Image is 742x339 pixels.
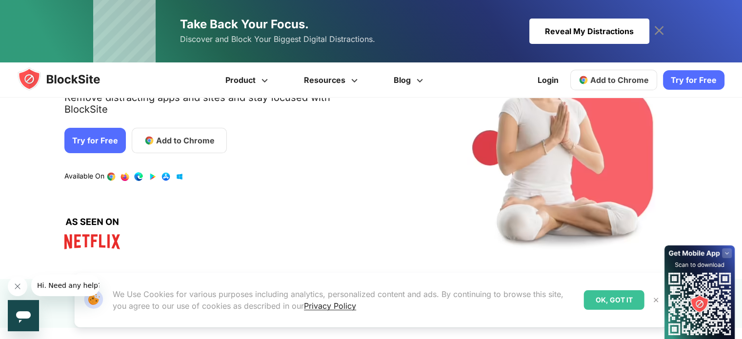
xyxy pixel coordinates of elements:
img: blocksite-icon.5d769676.svg [18,67,119,91]
div: OK, GOT IT [584,290,644,310]
a: Privacy Policy [304,301,356,311]
span: Hi. Need any help? [6,7,70,15]
a: Try for Free [663,70,724,90]
text: Available On [64,172,104,181]
img: chrome-icon.svg [579,75,588,85]
iframe: Luk meddelelse [8,277,27,296]
a: Try for Free [64,128,126,153]
a: Login [532,68,564,92]
a: Blog [377,62,442,98]
p: We Use Cookies for various purposes including analytics, personalized content and ads. By continu... [113,288,576,312]
iframe: Meddelelse fra firma [31,275,100,296]
a: Resources [287,62,377,98]
a: Add to Chrome [570,70,657,90]
span: Add to Chrome [590,75,649,85]
a: Add to Chrome [132,128,227,153]
img: Close [652,296,660,304]
span: Discover and Block Your Biggest Digital Distractions. [180,32,375,46]
div: Reveal My Distractions [529,19,649,44]
span: Add to Chrome [156,135,215,146]
span: Take Back Your Focus. [180,17,309,31]
iframe: Knap til at åbne messaging-vindue [8,300,39,331]
text: Remove distracting apps and sites and stay focused with BlockSite [64,92,376,123]
a: Product [209,62,287,98]
button: Close [650,294,662,306]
